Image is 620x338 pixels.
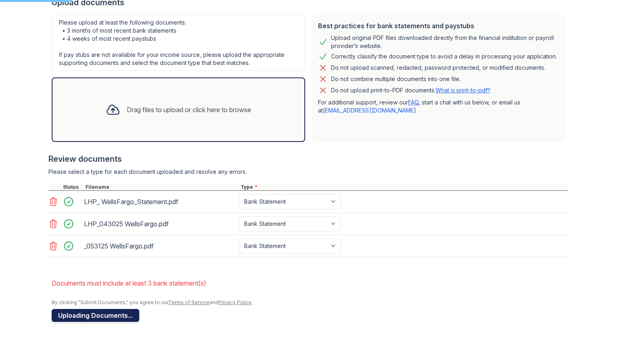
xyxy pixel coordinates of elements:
[408,99,419,106] a: FAQ
[331,52,557,61] div: Correctly classify the document type to avoid a delay in processing your application.
[331,63,545,73] div: Do not upload scanned, redacted, password protected, or modified documents.
[52,15,305,71] div: Please upload at least the following documents: • 3 months of most recent bank statements • 4 wee...
[331,86,490,94] p: Do not upload print-to-PDF documents.
[52,275,568,291] li: Documents must include at least 3 bank statement(s)
[239,184,568,190] div: Type
[84,240,236,252] div: _053125 WellsFargo.pdf
[52,299,568,306] div: By clicking "Submit Documents," you agree to our and
[61,184,84,190] div: Status
[331,74,461,84] div: Do not combine multiple documents into one file.
[84,217,236,230] div: LHP_043025 WellsFargo.pdf
[436,87,490,94] a: What is print-to-pdf?
[168,299,209,305] a: Terms of Service
[218,299,252,305] a: Privacy Policy.
[48,168,568,176] div: Please select a type for each document uploaded and resolve any errors.
[318,98,559,115] p: For additional support, review our , start a chat with us below, or email us at
[48,153,568,165] div: Review documents
[331,34,559,50] div: Upload original PDF files downloaded directly from the financial institution or payroll provider’...
[318,21,559,31] div: Best practices for bank statements and paystubs
[52,309,139,322] button: Uploading Documents...
[84,184,239,190] div: Filename
[323,107,416,114] a: [EMAIL_ADDRESS][DOMAIN_NAME]
[127,105,251,115] div: Drag files to upload or click here to browse
[84,195,236,208] div: LHP_ WellsFargo_Statement.pdf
